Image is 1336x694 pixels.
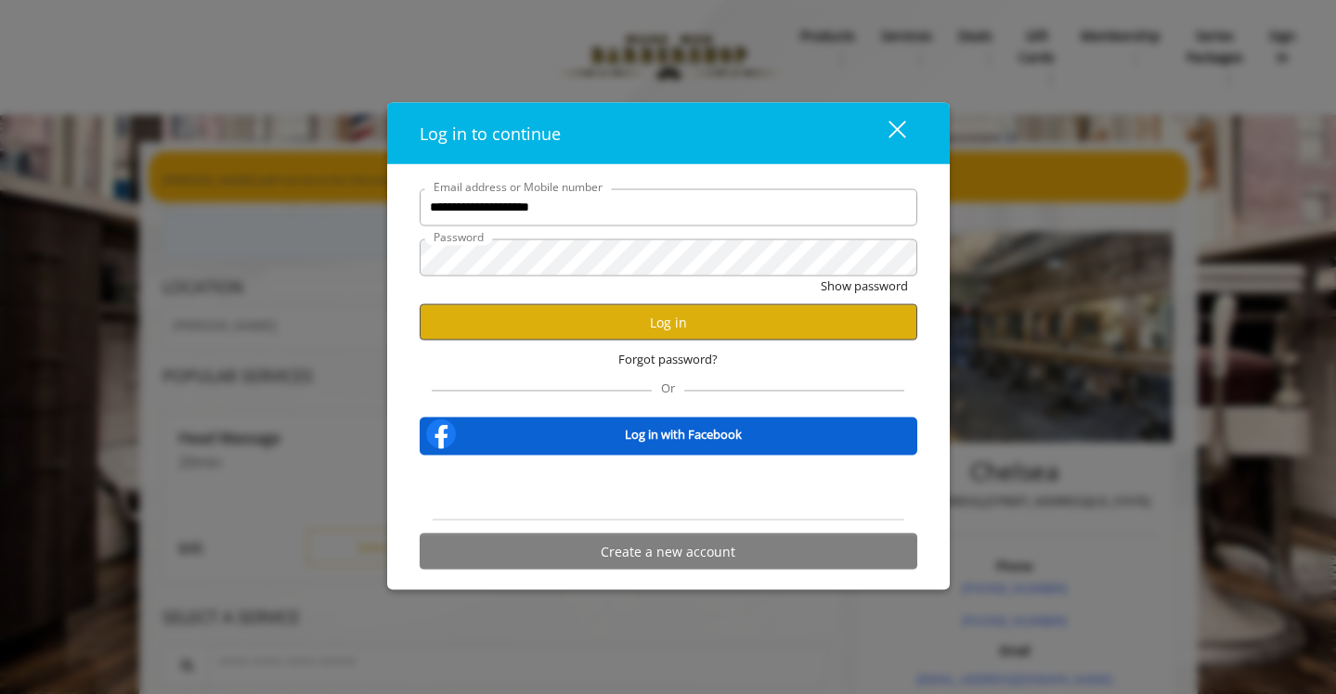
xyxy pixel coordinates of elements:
[854,114,917,152] button: close dialog
[420,122,561,144] span: Log in to continue
[424,227,493,245] label: Password
[574,468,762,508] iframe: Sign in with Google Button
[625,424,742,443] b: Log in with Facebook
[422,416,460,453] img: facebook-logo
[420,304,917,341] button: Log in
[867,120,904,148] div: close dialog
[618,350,718,369] span: Forgot password?
[420,238,917,276] input: Password
[424,177,612,195] label: Email address or Mobile number
[821,276,908,295] button: Show password
[652,379,684,396] span: Or
[420,533,917,570] button: Create a new account
[420,188,917,225] input: Email address or Mobile number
